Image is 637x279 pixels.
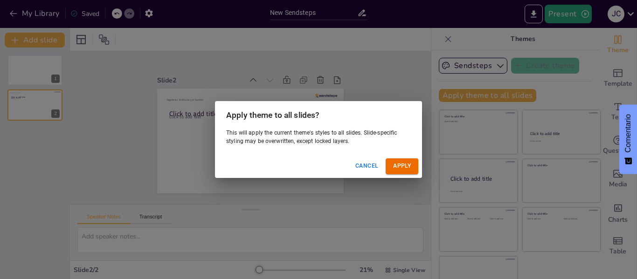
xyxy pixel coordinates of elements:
[619,105,637,174] button: Comentarios - Mostrar encuesta
[352,158,382,174] button: Cancel
[215,101,422,129] h2: Apply theme to all slides?
[386,158,418,174] button: Apply
[226,129,411,145] p: This will apply the current theme's styles to all slides. Slide-specific styling may be overwritt...
[624,114,632,153] font: Comentario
